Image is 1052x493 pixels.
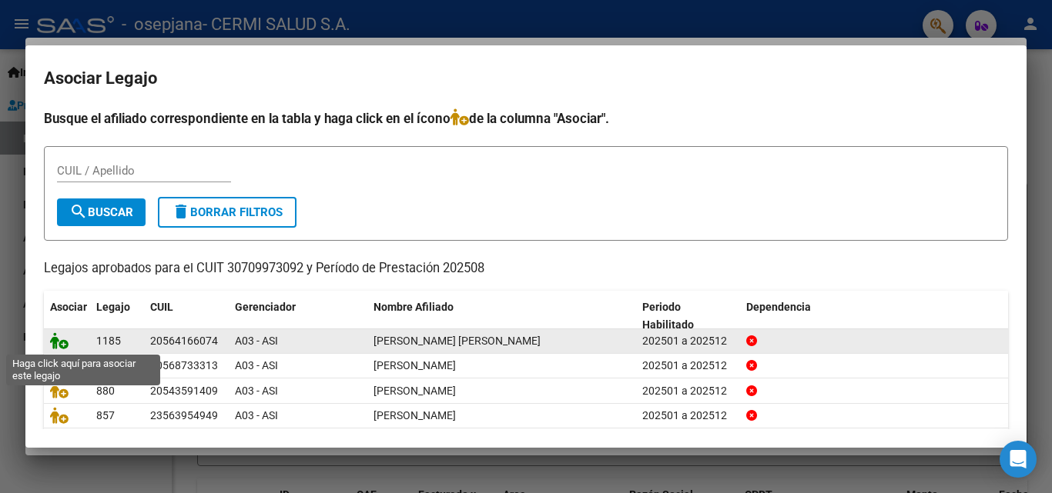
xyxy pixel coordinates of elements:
[235,409,278,421] span: A03 - ASI
[229,291,367,341] datatable-header-cell: Gerenciador
[69,202,88,221] mat-icon: search
[144,291,229,341] datatable-header-cell: CUIL
[367,291,636,341] datatable-header-cell: Nombre Afiliado
[44,64,1008,93] h2: Asociar Legajo
[150,357,218,375] div: 20568733313
[374,385,456,397] span: CEJAS BAUTISTA LAUREANO
[44,259,1008,278] p: Legajos aprobados para el CUIT 30709973092 y Período de Prestación 202508
[172,205,283,219] span: Borrar Filtros
[374,359,456,371] span: DOMINGUEZ STEPHAN AARON
[150,332,218,350] div: 20564166074
[235,385,278,397] span: A03 - ASI
[374,409,456,421] span: SOTELO CONSTANTINO OSAIAS
[96,359,115,371] span: 881
[44,108,1008,128] h4: Busque el afiliado correspondiente en la tabla y haga click en el ícono de la columna "Asociar".
[642,332,734,350] div: 202501 a 202512
[374,335,541,347] span: GOMEZ ARMOA ULISES JONAS
[374,301,454,313] span: Nombre Afiliado
[50,301,87,313] span: Asociar
[746,301,811,313] span: Dependencia
[1000,441,1037,478] div: Open Intercom Messenger
[96,385,115,397] span: 880
[150,407,218,425] div: 23563954949
[57,198,146,226] button: Buscar
[96,335,121,347] span: 1185
[235,335,278,347] span: A03 - ASI
[235,301,296,313] span: Gerenciador
[636,291,740,341] datatable-header-cell: Periodo Habilitado
[90,291,144,341] datatable-header-cell: Legajo
[642,407,734,425] div: 202501 a 202512
[642,357,734,375] div: 202501 a 202512
[150,301,173,313] span: CUIL
[44,291,90,341] datatable-header-cell: Asociar
[69,205,133,219] span: Buscar
[96,409,115,421] span: 857
[235,359,278,371] span: A03 - ASI
[172,202,190,221] mat-icon: delete
[642,382,734,400] div: 202501 a 202512
[96,301,130,313] span: Legajo
[150,382,218,400] div: 20543591409
[642,301,694,331] span: Periodo Habilitado
[158,197,297,228] button: Borrar Filtros
[740,291,1009,341] datatable-header-cell: Dependencia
